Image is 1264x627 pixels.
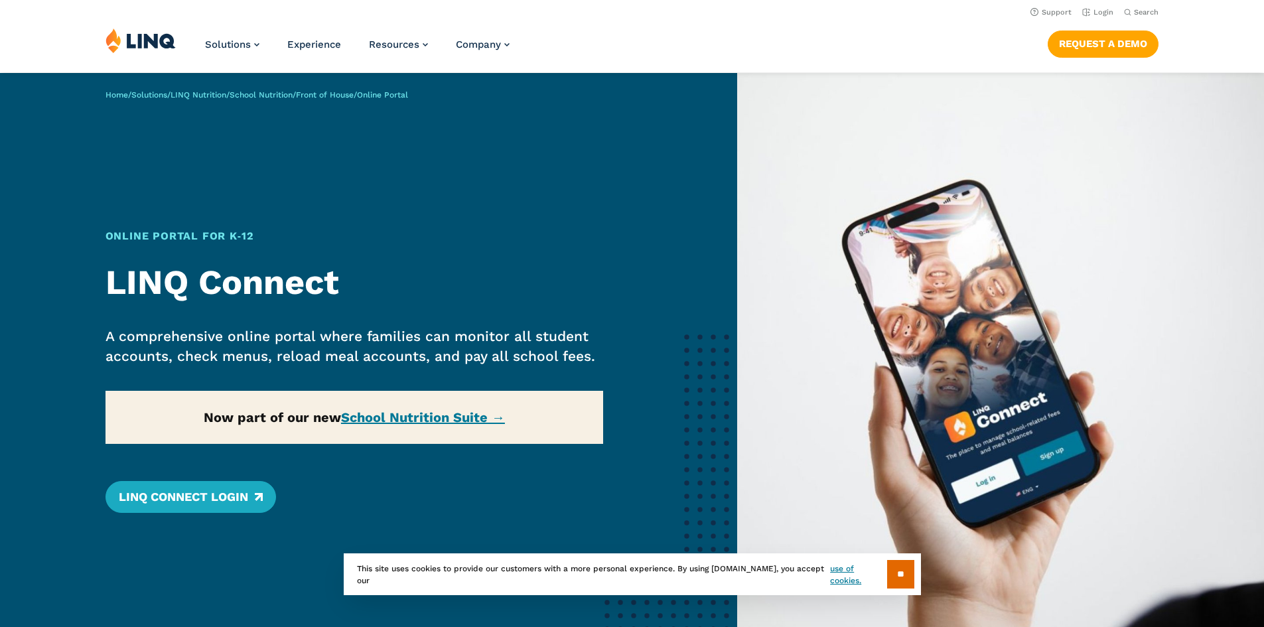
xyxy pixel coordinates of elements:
a: use of cookies. [830,563,886,587]
a: School Nutrition Suite → [341,409,505,425]
nav: Primary Navigation [205,28,510,72]
a: LINQ Nutrition [171,90,226,100]
span: / / / / / [105,90,408,100]
span: Solutions [205,38,251,50]
a: Experience [287,38,341,50]
span: Company [456,38,501,50]
span: Online Portal [357,90,408,100]
strong: LINQ Connect [105,262,339,303]
a: LINQ Connect Login [105,481,276,513]
button: Open Search Bar [1124,7,1159,17]
a: Home [105,90,128,100]
a: School Nutrition [230,90,293,100]
h1: Online Portal for K‑12 [105,228,604,244]
span: Resources [369,38,419,50]
strong: Now part of our new [204,409,505,425]
a: Front of House [296,90,354,100]
nav: Button Navigation [1048,28,1159,57]
span: Search [1134,8,1159,17]
a: Solutions [205,38,259,50]
p: A comprehensive online portal where families can monitor all student accounts, check menus, reloa... [105,326,604,366]
a: Resources [369,38,428,50]
a: Request a Demo [1048,31,1159,57]
a: Company [456,38,510,50]
a: Solutions [131,90,167,100]
a: Login [1082,8,1113,17]
img: LINQ | K‑12 Software [105,28,176,53]
div: This site uses cookies to provide our customers with a more personal experience. By using [DOMAIN... [344,553,921,595]
a: Support [1030,8,1072,17]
